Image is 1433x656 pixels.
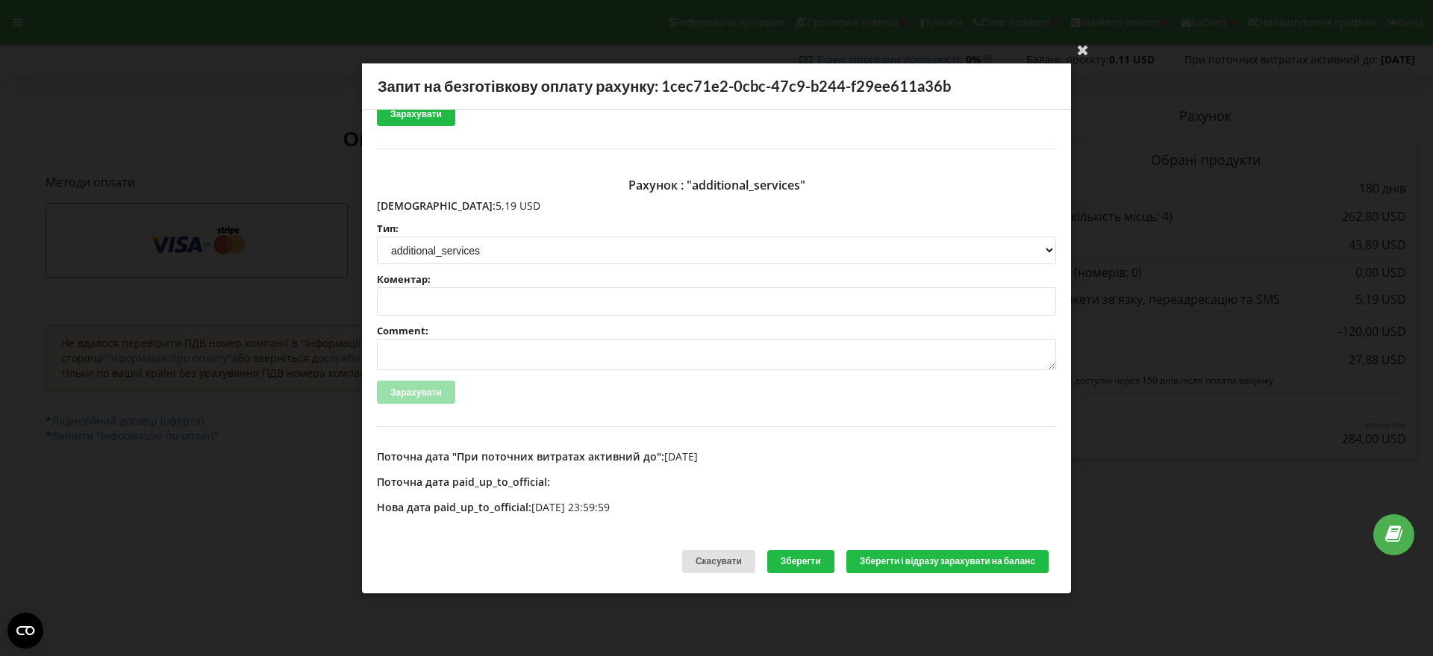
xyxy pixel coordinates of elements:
[377,103,455,126] button: Зарахувати
[767,550,834,573] button: Зберегти
[7,613,43,649] button: Open CMP widget
[377,326,1056,336] label: Comment:
[682,550,755,573] div: Скасувати
[377,172,1056,199] div: Рахунок : "additional_services"
[377,275,1056,284] label: Коментар:
[377,199,1056,213] p: 5,19 USD
[377,449,1056,464] p: [DATE]
[377,224,1056,234] label: Тип:
[846,550,1049,573] button: Зберегти і відразу зарахувати на баланс
[377,475,550,489] span: Поточна дата paid_up_to_official:
[377,500,531,514] span: Нова дата paid_up_to_official:
[362,63,1071,110] div: Запит на безготівкову оплату рахунку: 1cec71e2-0cbc-47c9-b244-f29ee611a36b
[377,199,496,213] span: [DEMOGRAPHIC_DATA]:
[377,449,664,463] span: Поточна дата "При поточних витратах активний до":
[377,500,1056,515] p: [DATE] 23:59:59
